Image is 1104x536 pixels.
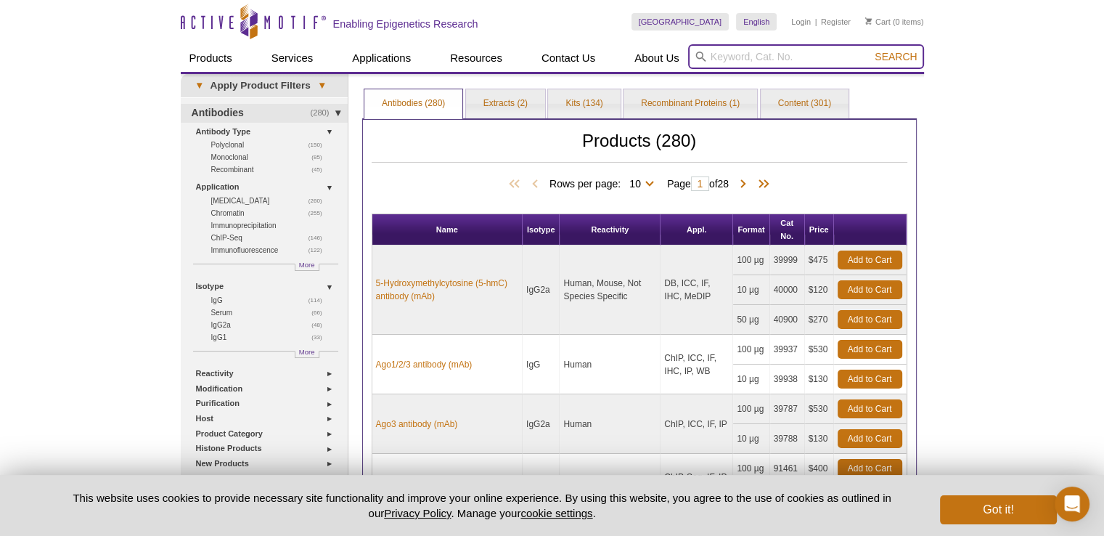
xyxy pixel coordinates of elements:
[196,411,339,426] a: Host
[733,424,769,454] td: 10 µg
[865,17,872,25] img: Your Cart
[660,176,736,191] span: Page of
[211,331,330,344] a: (33)IgG1
[805,245,834,275] td: $475
[838,280,902,299] a: Add to Cart
[311,151,330,163] span: (85)
[1055,487,1089,521] div: Open Intercom Messenger
[821,17,851,27] a: Register
[211,232,330,244] a: (146)ChIP-Seq
[372,214,523,245] th: Name
[661,335,733,394] td: ChIP, ICC, IF, IHC, IP, WB
[805,454,834,484] td: $400
[770,305,805,335] td: 40900
[48,490,917,521] p: This website uses cookies to provide necessary site functionality and improve your online experie...
[295,351,319,358] a: More
[733,305,769,335] td: 50 µg
[506,177,528,192] span: First Page
[838,399,902,418] a: Add to Cart
[211,151,330,163] a: (85)Monoclonal
[343,44,420,72] a: Applications
[751,177,772,192] span: Last Page
[523,214,560,245] th: Isotype
[736,177,751,192] span: Next Page
[838,310,902,329] a: Add to Cart
[181,74,348,97] a: ▾Apply Product Filters▾
[805,424,834,454] td: $130
[688,44,924,69] input: Keyword, Cat. No.
[770,214,805,245] th: Cat No.
[528,177,542,192] span: Previous Page
[791,17,811,27] a: Login
[838,429,902,448] a: Add to Cart
[295,264,319,271] a: More
[805,335,834,365] td: $530
[733,394,769,424] td: 100 µg
[733,275,769,305] td: 10 µg
[623,89,757,118] a: Recombinant Proteins (1)
[805,214,834,245] th: Price
[211,195,330,207] a: (260)[MEDICAL_DATA]
[311,163,330,176] span: (45)
[181,104,348,123] a: (280)Antibodies
[372,134,907,163] h2: Products (280)
[196,441,339,456] a: Histone Products
[308,139,330,151] span: (150)
[838,340,902,359] a: Add to Cart
[211,207,330,232] a: (255)Chromatin Immunoprecipitation
[549,176,660,190] span: Rows per page:
[733,365,769,394] td: 10 µg
[533,44,604,72] a: Contact Us
[661,245,733,335] td: DB, ICC, IF, IHC, MeDIP
[560,454,661,513] td: Human
[770,365,805,394] td: 39938
[466,89,545,118] a: Extracts (2)
[196,381,339,397] a: Modification
[311,79,333,92] span: ▾
[263,44,322,72] a: Services
[196,426,339,442] a: Product Category
[661,214,733,245] th: Appl.
[560,335,661,394] td: Human
[211,244,330,256] a: (122)Immunofluorescence
[770,394,805,424] td: 39787
[308,244,330,256] span: (122)
[870,50,921,63] button: Search
[196,396,339,411] a: Purification
[865,17,891,27] a: Cart
[733,214,769,245] th: Format
[770,454,805,484] td: 91461
[838,370,902,389] a: Add to Cart
[196,124,339,139] a: Antibody Type
[661,454,733,513] td: ChIP-Seq, IF, IP, WB
[333,17,478,31] h2: Enabling Epigenetics Research
[441,44,511,72] a: Resources
[311,306,330,319] span: (66)
[560,214,661,245] th: Reactivity
[196,456,339,471] a: New Products
[299,346,315,358] span: More
[523,245,560,335] td: IgG2a
[805,305,834,335] td: $270
[717,178,729,190] span: 28
[548,89,620,118] a: Kits (134)
[940,495,1056,524] button: Got it!
[181,44,241,72] a: Products
[805,275,834,305] td: $120
[761,89,849,118] a: Content (301)
[875,51,917,62] span: Search
[211,294,330,306] a: (114)IgG
[376,358,473,371] a: Ago1/2/3 antibody (mAb)
[196,279,339,294] a: Isotype
[733,245,769,275] td: 100 µg
[308,195,330,207] span: (260)
[733,335,769,365] td: 100 µg
[364,89,462,118] a: Antibodies (280)
[311,331,330,344] span: (33)
[211,306,330,319] a: (66)Serum
[211,139,330,151] a: (150)Polyclonal
[661,394,733,454] td: ChIP, ICC, IF, IP
[308,294,330,306] span: (114)
[211,319,330,331] a: (48)IgG2a
[311,319,330,331] span: (48)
